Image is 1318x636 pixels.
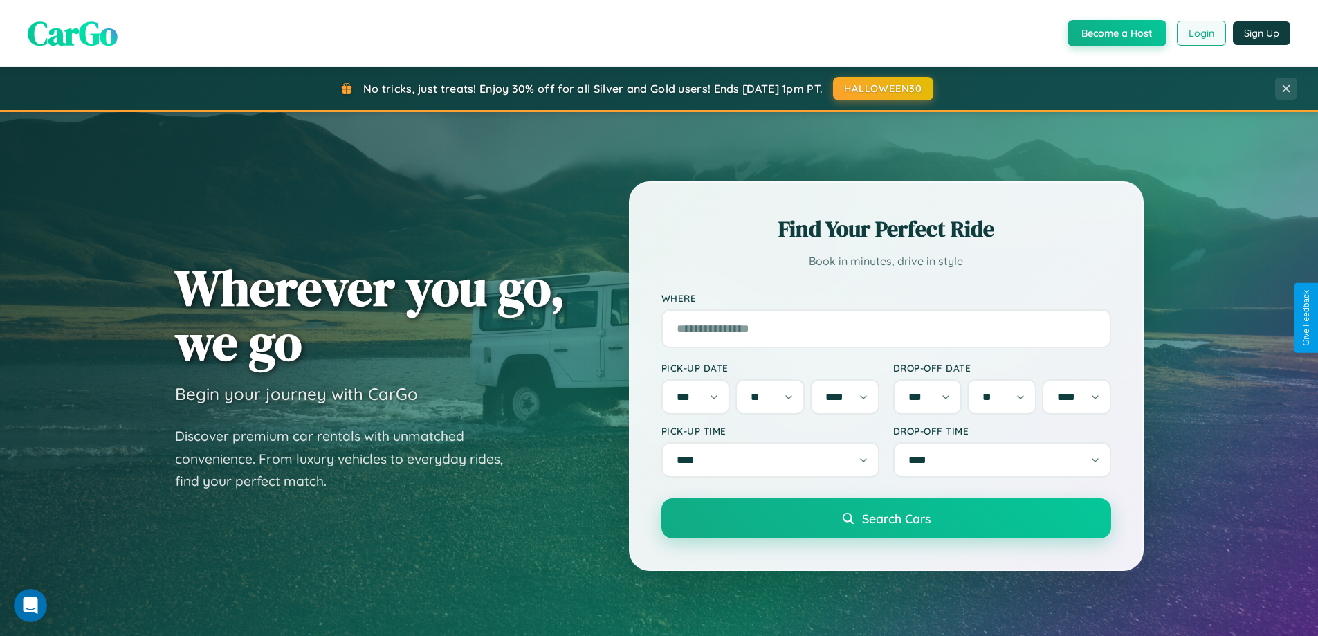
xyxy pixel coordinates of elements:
[661,425,879,437] label: Pick-up Time
[175,260,565,370] h1: Wherever you go, we go
[1177,21,1226,46] button: Login
[363,82,823,96] span: No tricks, just treats! Enjoy 30% off for all Silver and Gold users! Ends [DATE] 1pm PT.
[175,425,521,493] p: Discover premium car rentals with unmatched convenience. From luxury vehicles to everyday rides, ...
[661,214,1111,244] h2: Find Your Perfect Ride
[1233,21,1290,45] button: Sign Up
[833,77,933,100] button: HALLOWEEN30
[893,425,1111,437] label: Drop-off Time
[893,362,1111,374] label: Drop-off Date
[28,10,118,56] span: CarGo
[175,383,418,404] h3: Begin your journey with CarGo
[661,362,879,374] label: Pick-up Date
[661,251,1111,271] p: Book in minutes, drive in style
[661,292,1111,304] label: Where
[1301,290,1311,346] div: Give Feedback
[661,498,1111,538] button: Search Cars
[862,511,931,526] span: Search Cars
[14,589,47,622] iframe: Intercom live chat
[1068,20,1166,46] button: Become a Host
